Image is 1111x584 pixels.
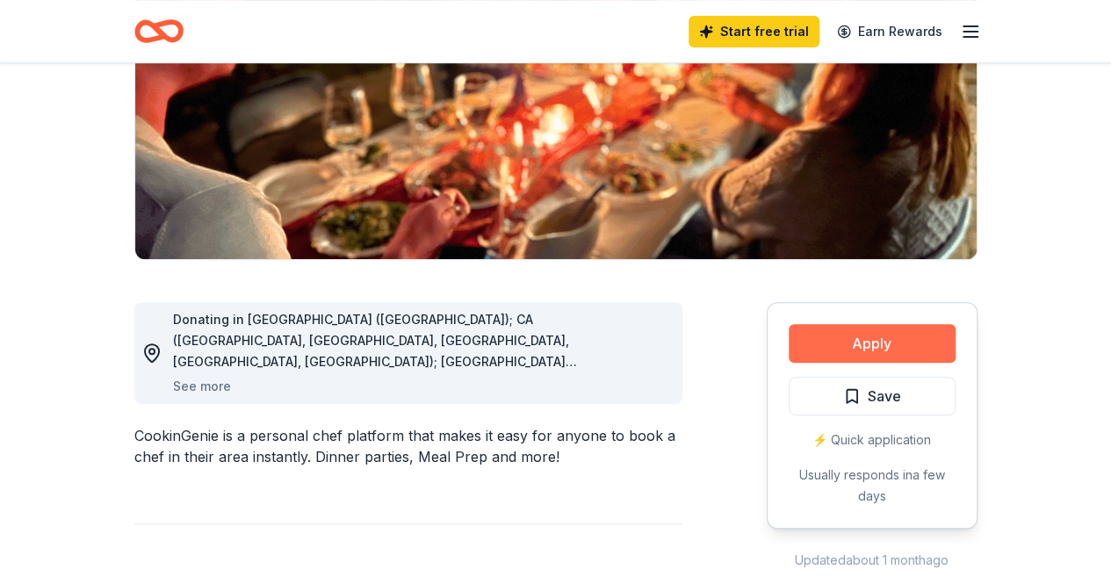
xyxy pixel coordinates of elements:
[134,425,682,467] div: CookinGenie is a personal chef platform that makes it easy for anyone to book a chef in their are...
[789,465,956,507] div: Usually responds in a few days
[826,16,953,47] a: Earn Rewards
[134,11,184,52] a: Home
[789,429,956,451] div: ⚡️ Quick application
[689,16,819,47] a: Start free trial
[789,324,956,363] button: Apply
[868,385,901,407] span: Save
[789,377,956,415] button: Save
[173,376,231,397] button: See more
[767,550,978,571] div: Updated about 1 month ago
